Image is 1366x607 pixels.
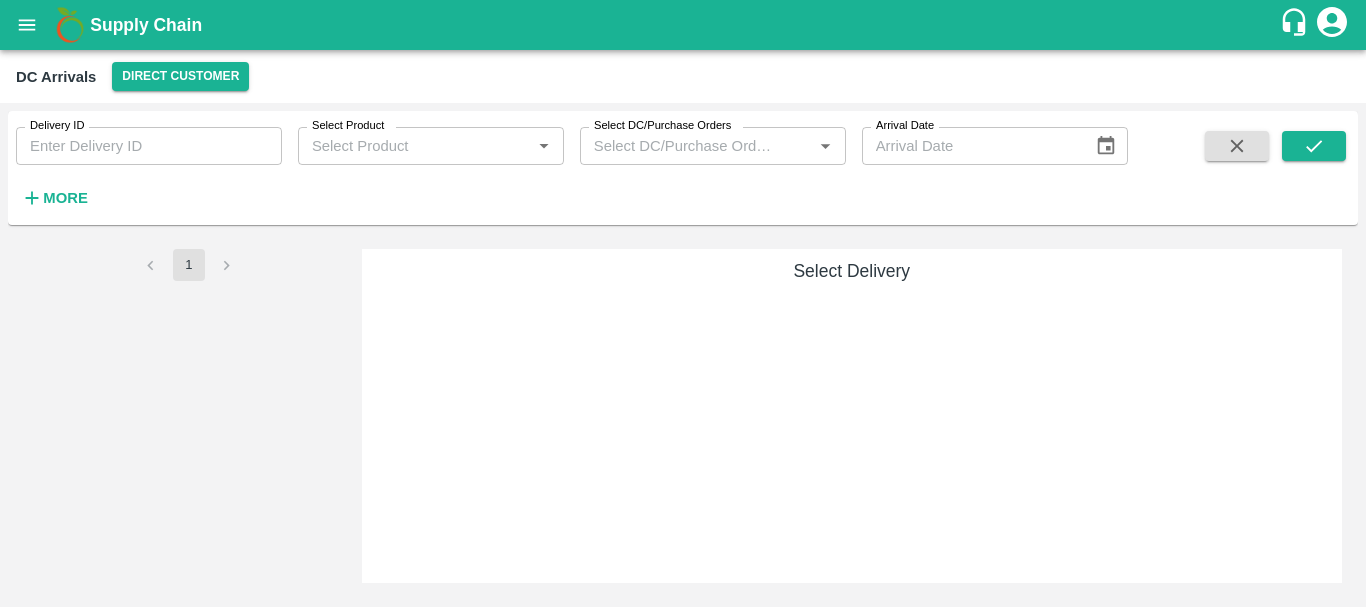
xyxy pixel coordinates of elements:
label: Delivery ID [30,118,84,134]
b: Supply Chain [90,15,202,35]
div: DC Arrivals [16,64,96,90]
button: open drawer [4,2,50,48]
a: Supply Chain [90,11,1279,39]
nav: pagination navigation [132,249,246,281]
img: logo [50,5,90,45]
button: More [16,181,93,215]
input: Select DC/Purchase Orders [586,133,781,159]
input: Enter Delivery ID [16,127,282,165]
button: Choose date [1087,127,1125,165]
button: Open [531,133,557,159]
div: customer-support [1279,7,1314,43]
button: page 1 [173,249,205,281]
input: Arrival Date [862,127,1080,165]
label: Arrival Date [876,118,934,134]
strong: More [43,190,88,206]
div: account of current user [1314,4,1350,46]
label: Select Product [312,118,384,134]
button: Open [812,133,838,159]
button: Select DC [112,62,249,91]
h6: Select Delivery [370,257,1335,285]
input: Select Product [304,133,525,159]
label: Select DC/Purchase Orders [594,118,731,134]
